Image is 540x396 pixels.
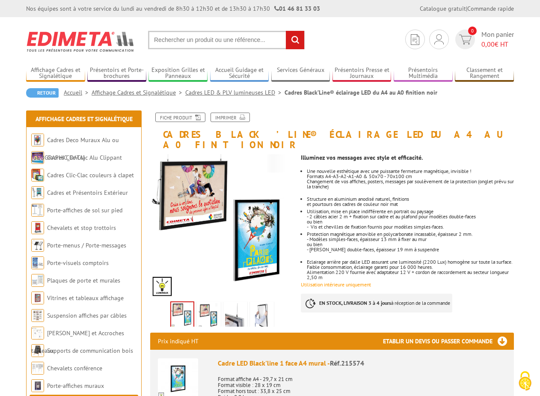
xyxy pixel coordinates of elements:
div: et pourtours des cadres de couleur noir mat [307,202,514,207]
a: Catalogue gratuit [420,5,466,12]
div: Cadre LED Black'line 1 face A4 mural - [218,358,506,368]
a: Affichage Cadres et Signalétique [26,66,85,80]
input: rechercher [286,31,304,49]
img: 215564_cadre_ouverture_magnetique.jpg [225,303,246,330]
a: Classement et Rangement [455,66,514,80]
span: Réf.215574 [330,359,364,367]
img: devis rapide [459,35,472,45]
div: Eclairage arrière par dalle LED assurant une luminosité (2200 Lux) homogène sur toute la surface. [307,259,514,265]
img: Suspension affiches par câbles [31,309,44,322]
strong: Illuminez vos messages avec style et efficacité. [301,154,423,161]
div: | [420,4,514,13]
div: - Modèles simples-faces, épaisseur 13 mm à fixer au mur [307,237,514,242]
a: Vitrines et tableaux affichage [47,294,124,302]
img: devis rapide [411,34,419,45]
a: Présentoirs Presse et Journaux [332,66,392,80]
a: Imprimer [211,113,250,122]
img: affichage_lumineux_215574_1.gif [199,303,219,330]
p: ou bien [307,219,514,224]
div: Faible consommation, éclairage garanti pour 16 000 heures. [307,265,514,270]
span: 0,00 [481,40,495,48]
div: Protection magnétique amovible en polycarbonate incassable, épaisseur 2 mm. [307,232,514,237]
img: devis rapide [434,34,444,45]
img: Cadres et Présentoirs Extérieur [31,186,44,199]
a: Cadres LED & PLV lumineuses LED [185,89,285,96]
div: Nos équipes sont à votre service du lundi au vendredi de 8h30 à 12h30 et de 13h30 à 17h30 [26,4,320,13]
img: 215564_cadre_ouverture_magnetique_mural_suspendu.gif [252,303,272,330]
img: Chevalets conférence [31,362,44,375]
div: ou bien [307,242,514,247]
span: 0 [468,27,477,35]
h3: Etablir un devis ou passer commande [383,333,514,350]
img: Porte-visuels comptoirs [31,256,44,269]
a: Présentoirs Multimédia [394,66,453,80]
img: affichage_lumineux_215574_1.jpg [150,154,294,298]
img: Cadres Clic-Clac couleurs à clapet [31,169,44,182]
img: Cimaises et Accroches tableaux [31,327,44,339]
a: Exposition Grilles et Panneaux [148,66,208,80]
a: devis rapide 0 Mon panier 0,00€ HT [453,30,514,49]
a: Fiche produit [155,113,205,122]
span: Mon panier [481,30,514,49]
div: - [PERSON_NAME] double-faces, épaisseur 19 mm à suspendre [307,247,514,252]
span: € HT [481,39,514,49]
strong: EN STOCK, LIVRAISON 3 à 4 jours [319,300,391,306]
div: Alimentation 220 V fournie avec adaptateur 12 V + cordon de raccordement au secteur longueur 2,50 m [307,270,514,280]
img: Chevalets et stop trottoirs [31,221,44,234]
div: Une nouvelle esthétique avec une puissante fermeture magnétique, invisible ! [307,169,514,174]
img: Porte-affiches de sol sur pied [31,204,44,217]
a: Porte-visuels comptoirs [47,259,109,267]
a: Affichage Cadres et Signalétique [92,89,185,96]
a: Cadres Clic-Clac Alu Clippant [47,154,122,161]
a: Cadres Deco Muraux Alu ou [GEOGRAPHIC_DATA] [31,136,119,161]
a: Présentoirs et Porte-brochures [87,66,146,80]
li: Cadres Black’Line® éclairage LED du A4 au A0 finition noir [285,88,437,97]
p: - 2 câbles acier 2 m + fixation sur cadre et au plafond pour modèles double-faces [307,214,514,219]
img: Cookies (fenêtre modale) [514,370,536,392]
a: Cadres Clic-Clac couleurs à clapet [47,171,134,179]
a: Accueil Guidage et Sécurité [210,66,269,80]
a: Cadres et Présentoirs Extérieur [47,189,128,197]
a: Supports de communication bois [47,347,133,354]
p: Utilisation, mise en place indifférente en portrait ou paysage [307,209,514,214]
font: Utilisation intérieure uniquement [301,281,371,288]
img: Plaques de porte et murales [31,274,44,287]
img: Edimeta [26,26,135,57]
img: Cadres Deco Muraux Alu ou Bois [31,134,44,146]
div: Changement de vos affiches, posters, messages par soulèvement de la protection (onglet prévu sur ... [307,179,514,189]
strong: 01 46 81 33 03 [274,5,320,12]
a: Commande rapide [467,5,514,12]
p: à réception de la commande [301,294,452,313]
div: Structure en aluminium anodisé naturel, finitions [307,197,514,202]
input: Rechercher un produit ou une référence... [148,31,305,49]
img: affichage_lumineux_215574_1.jpg [171,302,193,329]
a: Chevalets conférence [47,364,102,372]
a: Porte-menus / Porte-messages [47,241,126,249]
img: Porte-menus / Porte-messages [31,239,44,252]
a: Retour [26,88,59,98]
a: [PERSON_NAME] et Accroches tableaux [31,329,124,354]
a: Affichage Cadres et Signalétique [36,115,133,123]
a: Accueil [64,89,92,96]
img: Vitrines et tableaux affichage [31,292,44,304]
a: Services Généraux [271,66,330,80]
a: Plaques de porte et murales [47,277,120,284]
div: Formats A4-A3-A2-A1-A0 & 50x70 - 70x100 cm [307,174,514,179]
a: Porte-affiches de sol sur pied [47,206,122,214]
button: Cookies (fenêtre modale) [510,367,540,396]
p: Prix indiqué HT [158,333,199,350]
a: Porte-affiches muraux [47,382,104,390]
h1: Cadres Black’Line® éclairage LED du A4 au A0 finition noir [144,113,520,150]
a: Chevalets et stop trottoirs [47,224,116,232]
a: Suspension affiches par câbles [47,312,127,319]
p: - Vis et chevilles de fixation fournis pour modèles simples-faces. [307,224,514,229]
